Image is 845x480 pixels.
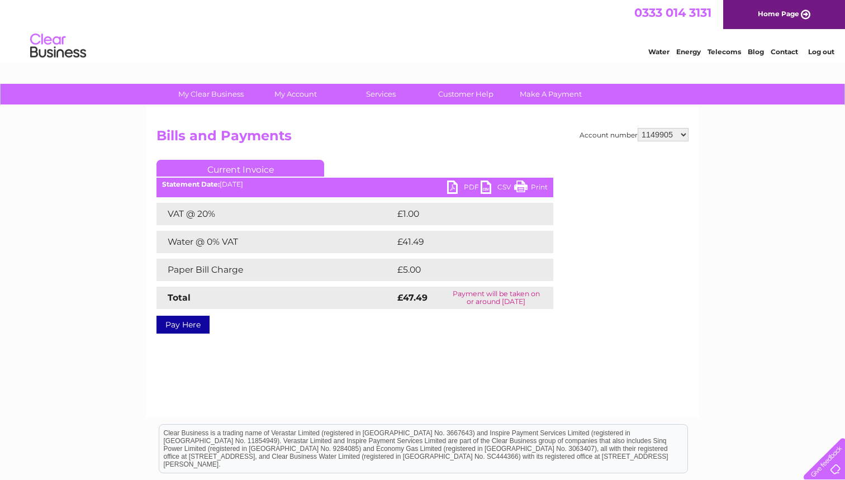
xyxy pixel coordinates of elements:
td: £5.00 [395,259,528,281]
strong: Total [168,292,191,303]
td: £41.49 [395,231,530,253]
div: [DATE] [156,180,553,188]
a: Print [514,180,548,197]
img: logo.png [30,29,87,63]
a: Services [335,84,427,104]
strong: £47.49 [397,292,428,303]
td: Payment will be taken on or around [DATE] [439,287,553,309]
a: Telecoms [708,47,741,56]
td: £1.00 [395,203,526,225]
a: Current Invoice [156,160,324,177]
td: Paper Bill Charge [156,259,395,281]
a: Log out [808,47,834,56]
div: Clear Business is a trading name of Verastar Limited (registered in [GEOGRAPHIC_DATA] No. 3667643... [159,6,687,54]
b: Statement Date: [162,180,220,188]
h2: Bills and Payments [156,128,689,149]
a: Contact [771,47,798,56]
a: CSV [481,180,514,197]
a: Energy [676,47,701,56]
a: Make A Payment [505,84,597,104]
a: Customer Help [420,84,512,104]
div: Account number [580,128,689,141]
a: PDF [447,180,481,197]
a: My Account [250,84,342,104]
a: Pay Here [156,316,210,334]
a: Water [648,47,670,56]
td: Water @ 0% VAT [156,231,395,253]
td: VAT @ 20% [156,203,395,225]
a: My Clear Business [165,84,257,104]
a: Blog [748,47,764,56]
a: 0333 014 3131 [634,6,711,20]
